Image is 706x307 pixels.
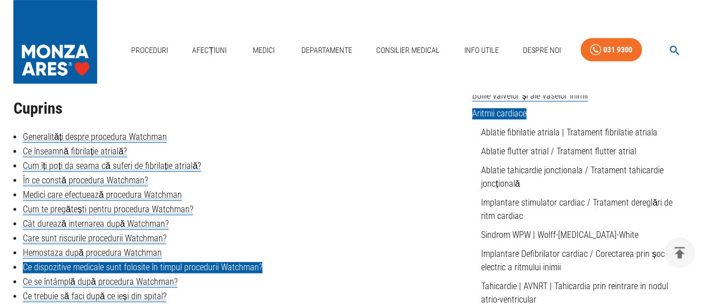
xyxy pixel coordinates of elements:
[372,39,444,62] a: Consilier Medical
[472,108,526,119] span: Aritmii cardiace
[23,131,167,143] a: Generalități despre procedura Watchman
[580,38,642,62] a: 031 9300
[481,146,636,157] a: Ablatie flutter atrial / Tratament flutter atrial
[23,262,262,273] a: Ce dispozitive medicale sunt folosite în timpul procedurii Watchman?
[23,276,177,287] a: Ce se întâmplă după procedura Watchman?
[297,39,357,62] a: Departamente
[481,230,638,240] a: Sindrom WPW | Wolff-[MEDICAL_DATA]-White
[23,204,193,215] a: Cum te pregătești pentru procedura Watchman?
[23,189,182,201] a: Medici care efectuează procedura Watchman
[518,39,565,62] a: Despre Noi
[13,100,463,118] h2: Cuprins
[246,39,282,62] a: Medici
[481,248,665,272] a: Implantare Defibrilator cardiac / Corectarea prin șoc electric a ritmului inimii
[481,127,657,138] a: Ablatie fibrilatie atriala | Tratament fibrilatie atriala
[472,90,588,101] span: Bolile valvelor și ale vaselor inimii
[23,146,127,157] a: Ce înseamnă fibrilație atrială?
[481,197,673,221] a: Implantare stimulator cardiac / Tratament dereglări de ritm cardiac
[23,291,166,302] a: Ce trebuie să faci după ce ieși din spital?
[127,39,172,62] a: Proceduri
[23,218,169,230] a: Cât durează internarea după Watchman?
[23,247,162,259] a: Hemostaza după procedura Watchman
[603,43,632,57] div: 031 9300
[481,165,664,189] a: Ablatie tahicardie jonctionala / Tratament tahicardie joncțională
[23,160,201,172] a: Cum îți poți da seama că suferi de fibrilație atrială?
[481,281,668,305] a: Tahicardie | AVNRT | Tahicardia prin reintrare in nodul atrio-ventricular
[188,39,231,62] a: Afecțiuni
[23,175,148,186] a: În ce constă procedura Watchman?
[23,233,166,244] a: Care sunt riscurile procedurii Watchman?
[664,237,695,268] button: delete
[459,39,503,62] a: Info Utile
